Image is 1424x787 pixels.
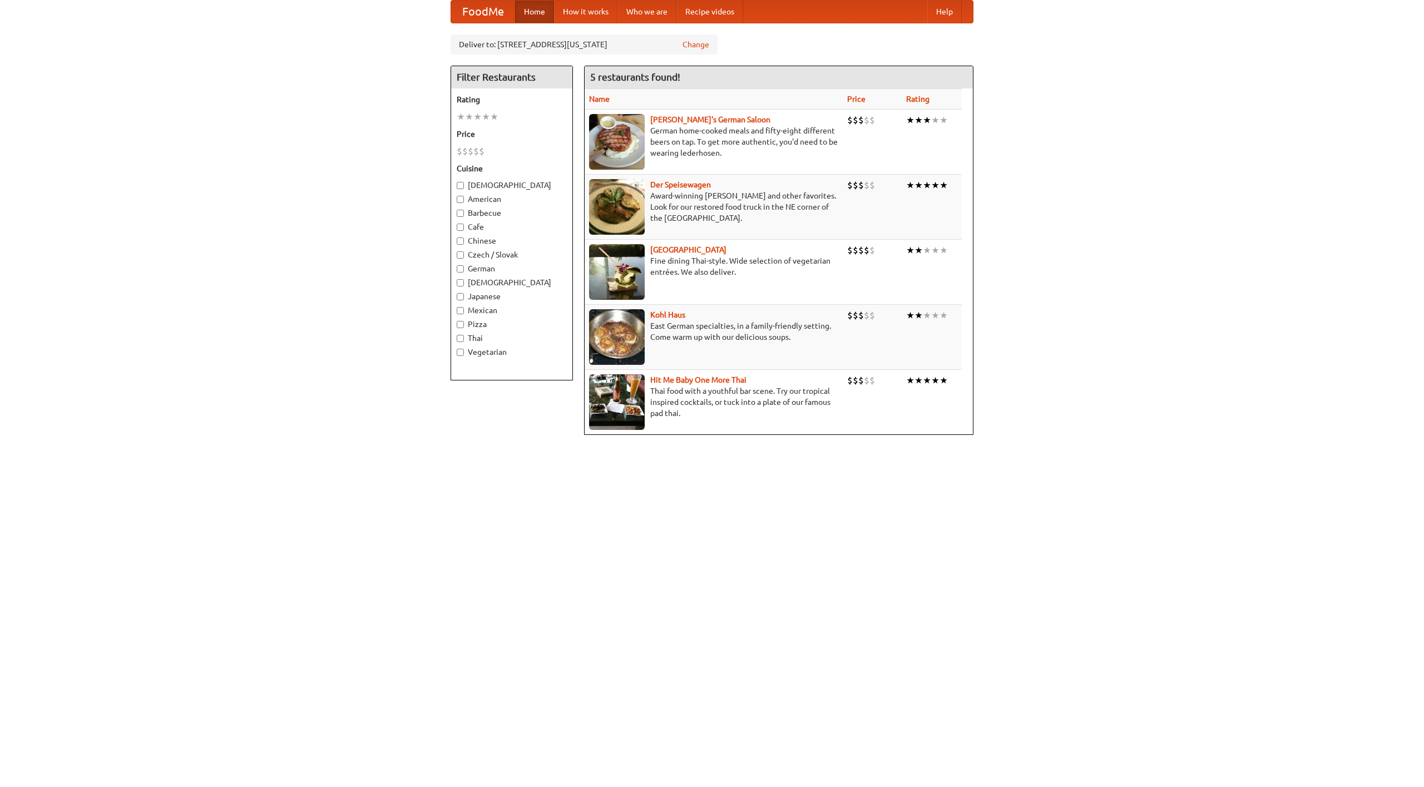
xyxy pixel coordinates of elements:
input: Vegetarian [457,349,464,356]
li: ★ [473,111,482,123]
h4: Filter Restaurants [451,66,572,88]
li: ★ [940,374,948,387]
a: Price [847,95,866,103]
a: Kohl Haus [650,310,685,319]
li: $ [858,374,864,387]
li: $ [864,309,869,321]
label: Cafe [457,221,567,232]
a: Help [927,1,962,23]
input: Mexican [457,307,464,314]
p: Award-winning [PERSON_NAME] and other favorites. Look for our restored food truck in the NE corne... [589,190,838,224]
li: $ [462,145,468,157]
a: Change [683,39,709,50]
li: ★ [923,114,931,126]
li: $ [853,179,858,191]
label: Vegetarian [457,347,567,358]
li: $ [858,244,864,256]
label: German [457,263,567,274]
li: $ [847,374,853,387]
a: How it works [554,1,617,23]
li: ★ [931,179,940,191]
li: ★ [940,179,948,191]
li: $ [853,244,858,256]
li: $ [473,145,479,157]
li: $ [853,309,858,321]
li: ★ [482,111,490,123]
li: $ [869,309,875,321]
ng-pluralize: 5 restaurants found! [590,72,680,82]
li: $ [853,374,858,387]
label: [DEMOGRAPHIC_DATA] [457,180,567,191]
label: [DEMOGRAPHIC_DATA] [457,277,567,288]
input: Thai [457,335,464,342]
li: ★ [914,114,923,126]
input: [DEMOGRAPHIC_DATA] [457,182,464,189]
label: Chinese [457,235,567,246]
li: $ [853,114,858,126]
li: ★ [490,111,498,123]
a: [GEOGRAPHIC_DATA] [650,245,726,254]
li: ★ [923,374,931,387]
li: $ [858,114,864,126]
input: American [457,196,464,203]
li: $ [864,244,869,256]
li: $ [847,309,853,321]
li: $ [468,145,473,157]
img: babythai.jpg [589,374,645,430]
li: ★ [940,244,948,256]
h5: Cuisine [457,163,567,174]
input: [DEMOGRAPHIC_DATA] [457,279,464,286]
li: $ [858,309,864,321]
h5: Price [457,128,567,140]
a: Recipe videos [676,1,743,23]
li: $ [479,145,484,157]
a: Rating [906,95,929,103]
li: $ [869,244,875,256]
li: $ [869,114,875,126]
li: ★ [923,179,931,191]
li: ★ [906,309,914,321]
li: ★ [914,309,923,321]
li: ★ [931,244,940,256]
img: kohlhaus.jpg [589,309,645,365]
img: satay.jpg [589,244,645,300]
a: Hit Me Baby One More Thai [650,375,746,384]
a: FoodMe [451,1,515,23]
li: $ [869,374,875,387]
a: Der Speisewagen [650,180,711,189]
li: $ [869,179,875,191]
li: $ [457,145,462,157]
li: $ [864,179,869,191]
li: ★ [465,111,473,123]
li: ★ [906,244,914,256]
a: Who we are [617,1,676,23]
li: ★ [457,111,465,123]
input: Czech / Slovak [457,251,464,259]
li: ★ [940,114,948,126]
input: Japanese [457,293,464,300]
li: $ [847,114,853,126]
li: ★ [914,374,923,387]
div: Deliver to: [STREET_ADDRESS][US_STATE] [451,34,718,55]
a: Home [515,1,554,23]
img: speisewagen.jpg [589,179,645,235]
li: $ [847,179,853,191]
label: American [457,194,567,205]
li: $ [847,244,853,256]
li: ★ [906,114,914,126]
a: [PERSON_NAME]'s German Saloon [650,115,770,124]
li: $ [864,374,869,387]
a: Name [589,95,610,103]
li: ★ [940,309,948,321]
p: East German specialties, in a family-friendly setting. Come warm up with our delicious soups. [589,320,838,343]
img: esthers.jpg [589,114,645,170]
li: ★ [931,374,940,387]
li: ★ [914,179,923,191]
p: German home-cooked meals and fifty-eight different beers on tap. To get more authentic, you'd nee... [589,125,838,159]
label: Barbecue [457,207,567,219]
label: Japanese [457,291,567,302]
li: ★ [914,244,923,256]
input: Cafe [457,224,464,231]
